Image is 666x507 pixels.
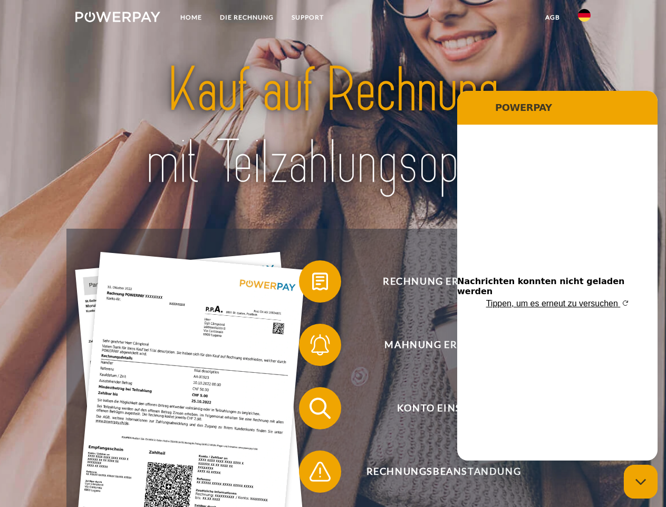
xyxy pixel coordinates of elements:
span: Mahnung erhalten? [314,324,573,366]
img: qb_bill.svg [307,268,333,295]
a: DIE RECHNUNG [211,8,283,27]
a: SUPPORT [283,8,333,27]
iframe: Messaging-Fenster [457,91,658,461]
img: title-powerpay_de.svg [101,51,565,202]
iframe: Schaltfläche zum Öffnen des Messaging-Fensters [624,465,658,499]
button: Rechnungsbeanstandung [299,450,573,493]
span: Rechnung erhalten? [314,260,573,303]
a: agb [536,8,569,27]
img: de [578,9,591,22]
img: qb_search.svg [307,395,333,421]
img: logo-powerpay-white.svg [75,12,160,22]
button: Mahnung erhalten? [299,324,573,366]
img: qb_bell.svg [307,332,333,358]
span: Konto einsehen [314,387,573,429]
button: Rechnung erhalten? [299,260,573,303]
a: Home [171,8,211,27]
button: Konto einsehen [299,387,573,429]
span: Rechnungsbeanstandung [314,450,573,493]
img: qb_warning.svg [307,458,333,485]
